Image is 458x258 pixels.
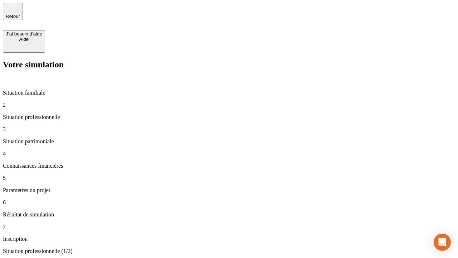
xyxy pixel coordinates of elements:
p: 5 [3,175,455,181]
div: Aide [6,37,42,42]
p: 6 [3,199,455,206]
p: Paramètres du projet [3,187,455,193]
p: Situation patrimoniale [3,138,455,145]
h2: Votre simulation [3,60,455,70]
div: J’ai besoin d'aide [6,31,42,37]
p: Situation professionnelle (1/2) [3,248,455,254]
p: Situation familiale [3,90,455,96]
p: 7 [3,224,455,230]
p: Inscription [3,236,455,242]
p: Situation professionnelle [3,114,455,120]
p: Connaissances financières [3,163,455,169]
div: Open Intercom Messenger [434,234,451,251]
button: J’ai besoin d'aideAide [3,30,45,53]
button: Retour [3,3,23,20]
span: Retour [6,14,20,19]
p: 2 [3,102,455,108]
p: Résultat de simulation [3,211,455,218]
p: 3 [3,126,455,133]
p: 4 [3,150,455,157]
